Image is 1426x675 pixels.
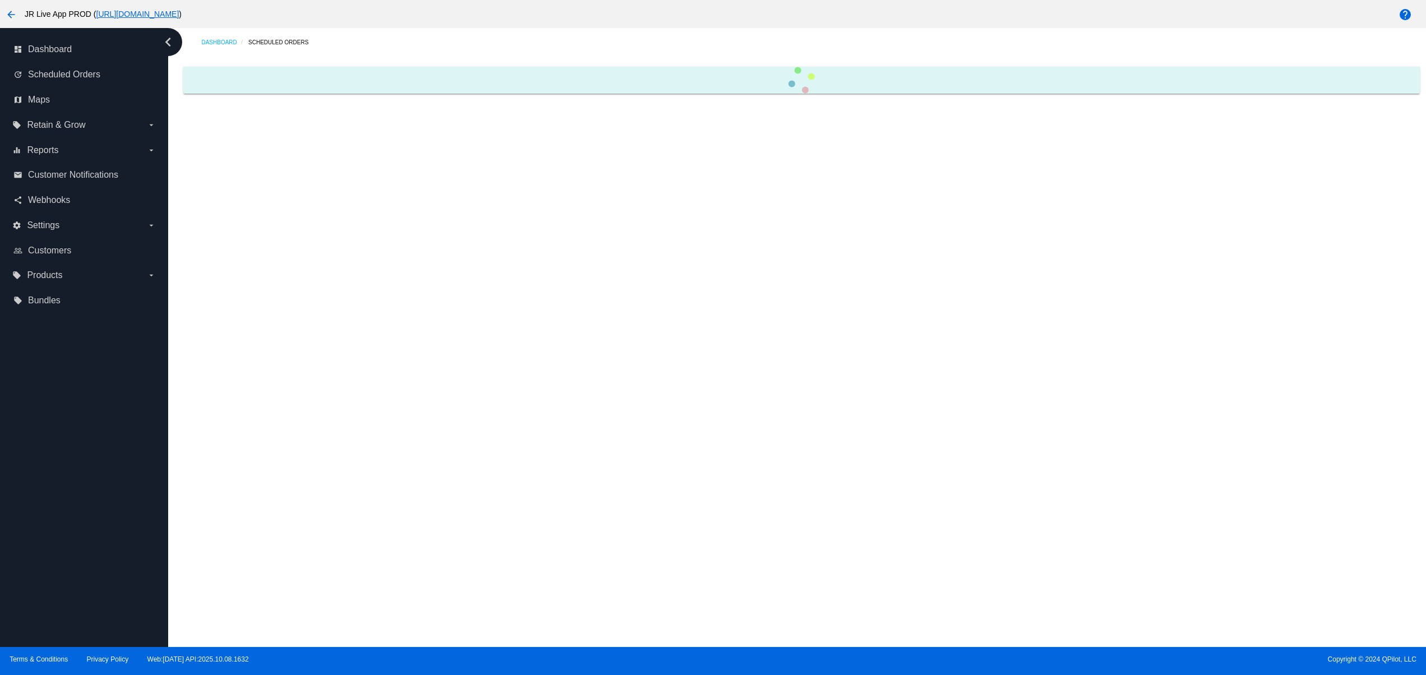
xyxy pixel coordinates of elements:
i: local_offer [12,121,21,130]
i: arrow_drop_down [147,121,156,130]
a: Dashboard [201,34,248,51]
i: local_offer [13,296,22,305]
span: Scheduled Orders [28,70,100,80]
span: Settings [27,220,59,230]
span: Bundles [28,295,61,306]
a: Privacy Policy [87,655,129,663]
a: Scheduled Orders [248,34,318,51]
span: Customers [28,246,71,256]
span: Maps [28,95,50,105]
span: Copyright © 2024 QPilot, LLC [723,655,1416,663]
i: equalizer [12,146,21,155]
i: dashboard [13,45,22,54]
a: update Scheduled Orders [13,66,156,84]
i: arrow_drop_down [147,221,156,230]
a: local_offer Bundles [13,292,156,309]
span: Reports [27,145,58,155]
i: share [13,196,22,205]
i: people_outline [13,246,22,255]
a: [URL][DOMAIN_NAME] [96,10,179,19]
a: map Maps [13,91,156,109]
i: map [13,95,22,104]
span: Webhooks [28,195,70,205]
a: Terms & Conditions [10,655,68,663]
a: people_outline Customers [13,242,156,260]
span: Products [27,270,62,280]
a: share Webhooks [13,191,156,209]
a: Web:[DATE] API:2025.10.08.1632 [147,655,249,663]
a: email Customer Notifications [13,166,156,184]
i: update [13,70,22,79]
a: dashboard Dashboard [13,40,156,58]
i: settings [12,221,21,230]
mat-icon: arrow_back [4,8,18,21]
span: JR Live App PROD ( ) [25,10,182,19]
span: Dashboard [28,44,72,54]
i: arrow_drop_down [147,146,156,155]
i: arrow_drop_down [147,271,156,280]
i: local_offer [12,271,21,280]
span: Retain & Grow [27,120,85,130]
i: chevron_left [159,33,177,51]
i: email [13,170,22,179]
span: Customer Notifications [28,170,118,180]
mat-icon: help [1399,8,1412,21]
